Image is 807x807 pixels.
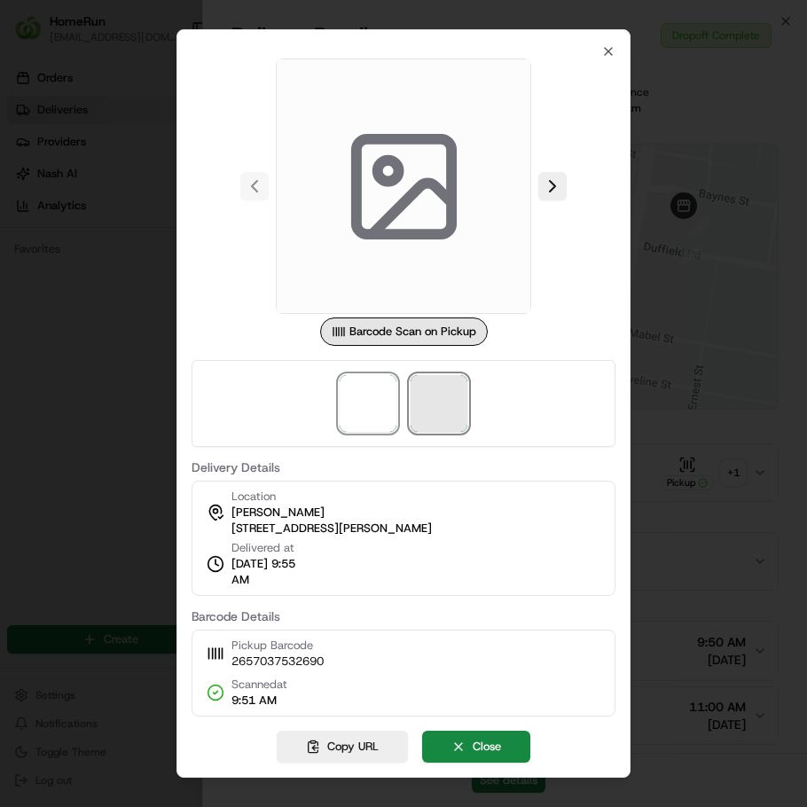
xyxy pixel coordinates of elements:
span: Location [231,489,276,505]
button: Close [422,731,530,763]
span: [STREET_ADDRESS][PERSON_NAME] [231,521,432,537]
span: 9:51 AM [231,693,287,709]
span: Scanned at [231,677,287,693]
span: Delivered at [231,540,313,556]
span: [DATE] 9:55 AM [231,556,313,588]
label: Delivery Details [192,461,615,474]
label: Barcode Details [192,610,615,623]
span: 2657037532690 [231,654,324,670]
div: Barcode Scan on Pickup [320,317,488,346]
span: Pickup Barcode [231,638,324,654]
button: Copy URL [277,731,408,763]
span: [PERSON_NAME] [231,505,325,521]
